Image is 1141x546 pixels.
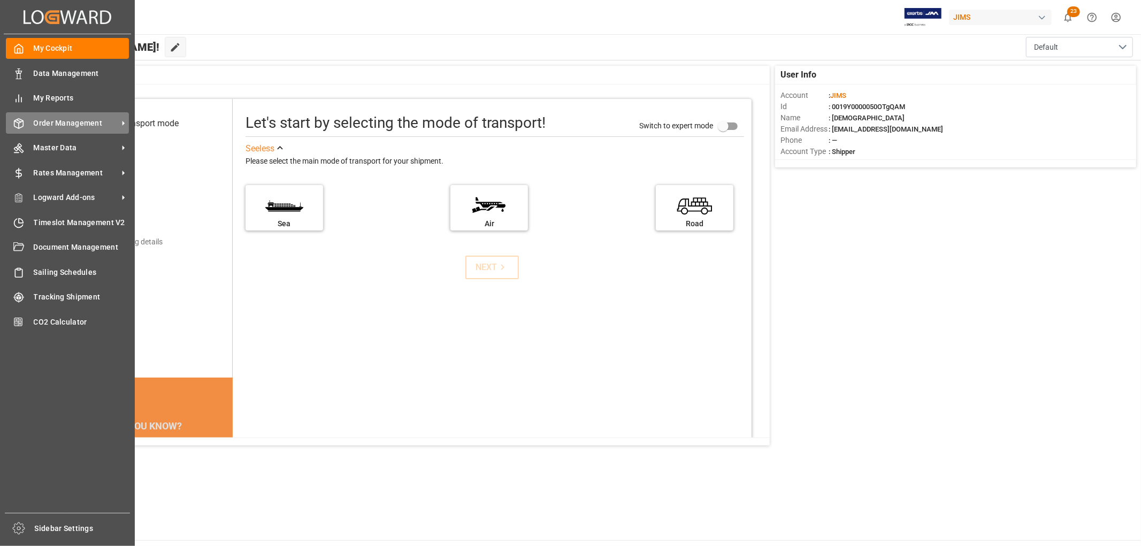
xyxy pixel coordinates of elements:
[830,91,846,99] span: JIMS
[34,43,129,54] span: My Cockpit
[949,7,1056,27] button: JIMS
[246,112,546,134] div: Let's start by selecting the mode of transport!
[465,256,519,279] button: NEXT
[34,68,129,79] span: Data Management
[829,114,905,122] span: : [DEMOGRAPHIC_DATA]
[246,155,744,168] div: Please select the main mode of transport for your shipment.
[34,93,129,104] span: My Reports
[35,523,131,534] span: Sidebar Settings
[96,117,179,130] div: Select transport mode
[218,437,233,514] button: next slide / item
[476,261,508,274] div: NEXT
[829,136,837,144] span: : —
[780,90,829,101] span: Account
[780,101,829,112] span: Id
[246,142,274,155] div: See less
[34,267,129,278] span: Sailing Schedules
[780,112,829,124] span: Name
[34,118,118,129] span: Order Management
[6,262,129,282] a: Sailing Schedules
[829,125,943,133] span: : [EMAIL_ADDRESS][DOMAIN_NAME]
[829,91,846,99] span: :
[34,192,118,203] span: Logward Add-ons
[905,8,941,27] img: Exertis%20JAM%20-%20Email%20Logo.jpg_1722504956.jpg
[34,167,118,179] span: Rates Management
[829,103,905,111] span: : 0019Y0000050OTgQAM
[829,148,855,156] span: : Shipper
[251,218,318,229] div: Sea
[60,415,233,437] div: DID YOU KNOW?
[661,218,728,229] div: Road
[1026,37,1133,57] button: open menu
[456,218,523,229] div: Air
[1080,5,1104,29] button: Help Center
[1067,6,1080,17] span: 23
[44,37,159,57] span: Hello [PERSON_NAME]!
[6,212,129,233] a: Timeslot Management V2
[1056,5,1080,29] button: show 23 new notifications
[6,88,129,109] a: My Reports
[780,135,829,146] span: Phone
[6,38,129,59] a: My Cockpit
[34,291,129,303] span: Tracking Shipment
[6,311,129,332] a: CO2 Calculator
[780,68,816,81] span: User Info
[34,142,118,153] span: Master Data
[34,242,129,253] span: Document Management
[780,124,829,135] span: Email Address
[6,63,129,83] a: Data Management
[73,437,220,502] div: In [DATE] the total share of carbon dioxide emissions for medium and heavy trucks was 22%, follow...
[6,237,129,258] a: Document Management
[6,287,129,307] a: Tracking Shipment
[780,146,829,157] span: Account Type
[1034,42,1058,53] span: Default
[949,10,1052,25] div: JIMS
[34,317,129,328] span: CO2 Calculator
[639,121,713,129] span: Switch to expert mode
[34,217,129,228] span: Timeslot Management V2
